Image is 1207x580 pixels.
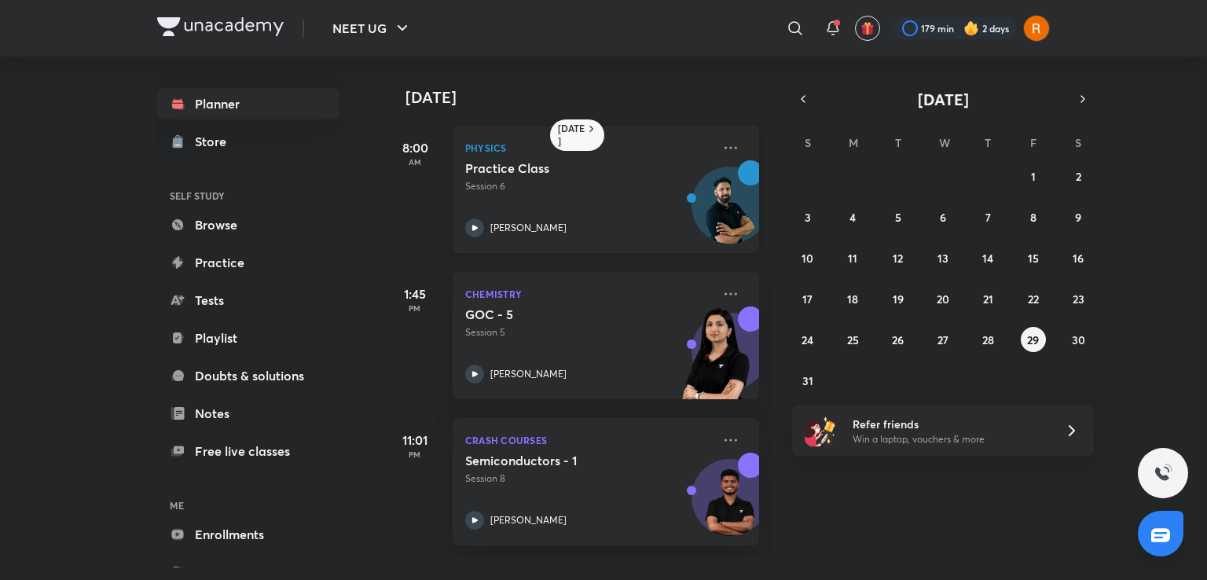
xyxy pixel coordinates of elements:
h5: Semiconductors - 1 [465,453,661,468]
abbr: August 13, 2025 [937,251,948,266]
a: Playlist [157,322,339,354]
button: August 16, 2025 [1066,245,1091,270]
h5: 8:00 [383,138,446,157]
abbr: August 22, 2025 [1028,292,1039,307]
img: unacademy [673,307,759,415]
button: NEET UG [323,13,421,44]
abbr: Friday [1030,135,1036,150]
button: August 21, 2025 [975,286,1000,311]
abbr: August 11, 2025 [848,251,857,266]
button: August 14, 2025 [975,245,1000,270]
abbr: August 24, 2025 [802,332,813,347]
abbr: August 2, 2025 [1076,169,1081,184]
p: [PERSON_NAME] [490,221,567,235]
p: Crash Courses [465,431,712,450]
button: August 27, 2025 [930,327,956,352]
abbr: August 28, 2025 [982,332,994,347]
button: August 31, 2025 [795,368,820,393]
img: Avatar [692,175,768,251]
a: Practice [157,247,339,278]
p: Physics [465,138,712,157]
button: [DATE] [814,88,1072,110]
abbr: August 23, 2025 [1073,292,1084,307]
p: Session 5 [465,325,712,340]
button: August 10, 2025 [795,245,820,270]
button: August 13, 2025 [930,245,956,270]
button: August 9, 2025 [1066,204,1091,229]
a: Store [157,126,339,157]
button: August 19, 2025 [886,286,911,311]
h6: ME [157,492,339,519]
abbr: August 19, 2025 [893,292,904,307]
h6: [DATE] [558,123,585,148]
button: August 28, 2025 [975,327,1000,352]
abbr: August 9, 2025 [1075,210,1081,225]
button: August 12, 2025 [886,245,911,270]
h6: SELF STUDY [157,182,339,209]
a: Company Logo [157,17,284,40]
button: August 15, 2025 [1021,245,1046,270]
abbr: Wednesday [939,135,950,150]
a: Browse [157,209,339,240]
p: Session 6 [465,179,712,193]
button: August 18, 2025 [840,286,865,311]
a: Planner [157,88,339,119]
abbr: Sunday [805,135,811,150]
a: Tests [157,284,339,316]
abbr: August 6, 2025 [940,210,946,225]
abbr: August 18, 2025 [847,292,858,307]
button: August 1, 2025 [1021,163,1046,189]
button: August 4, 2025 [840,204,865,229]
button: August 7, 2025 [975,204,1000,229]
abbr: August 16, 2025 [1073,251,1084,266]
p: PM [383,450,446,459]
abbr: Saturday [1075,135,1081,150]
h5: GOC - 5 [465,307,661,322]
abbr: August 10, 2025 [802,251,813,266]
img: streak [963,20,979,36]
button: August 24, 2025 [795,327,820,352]
a: Enrollments [157,519,339,550]
abbr: August 25, 2025 [847,332,859,347]
span: [DATE] [918,89,969,110]
abbr: August 30, 2025 [1072,332,1085,347]
abbr: Thursday [985,135,991,150]
button: August 20, 2025 [930,286,956,311]
abbr: August 29, 2025 [1027,332,1039,347]
a: Free live classes [157,435,339,467]
img: referral [805,415,836,446]
img: Avatar [692,468,768,543]
abbr: August 12, 2025 [893,251,903,266]
button: August 6, 2025 [930,204,956,229]
abbr: August 26, 2025 [892,332,904,347]
img: Company Logo [157,17,284,36]
img: avatar [860,21,875,35]
button: August 5, 2025 [886,204,911,229]
p: [PERSON_NAME] [490,367,567,381]
abbr: August 21, 2025 [983,292,993,307]
img: ttu [1154,464,1172,483]
button: August 23, 2025 [1066,286,1091,311]
p: Chemistry [465,284,712,303]
abbr: August 5, 2025 [895,210,901,225]
button: August 8, 2025 [1021,204,1046,229]
p: [PERSON_NAME] [490,513,567,527]
p: Win a laptop, vouchers & more [853,432,1046,446]
button: August 11, 2025 [840,245,865,270]
h4: [DATE] [405,88,775,107]
abbr: August 31, 2025 [802,373,813,388]
a: Doubts & solutions [157,360,339,391]
button: August 30, 2025 [1066,327,1091,352]
button: August 2, 2025 [1066,163,1091,189]
button: August 26, 2025 [886,327,911,352]
p: AM [383,157,446,167]
abbr: August 20, 2025 [937,292,949,307]
abbr: August 1, 2025 [1031,169,1036,184]
abbr: August 4, 2025 [849,210,856,225]
h6: Refer friends [853,416,1046,432]
button: August 29, 2025 [1021,327,1046,352]
abbr: August 15, 2025 [1028,251,1039,266]
abbr: August 8, 2025 [1030,210,1036,225]
img: Aliya Fatima [1023,15,1050,42]
abbr: Tuesday [895,135,901,150]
